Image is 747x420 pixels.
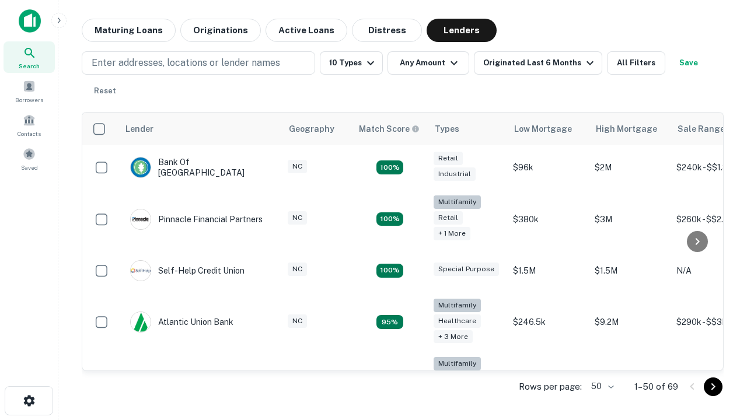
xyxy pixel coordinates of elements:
div: Lender [125,122,153,136]
a: Saved [4,143,55,174]
button: Active Loans [266,19,347,42]
div: Matching Properties: 11, hasApolloMatch: undefined [376,264,403,278]
div: Atlantic Union Bank [130,311,233,332]
td: $1.5M [589,249,671,293]
img: picture [131,157,151,177]
button: Reset [86,79,124,103]
td: $1.5M [507,249,589,293]
td: $9.2M [589,293,671,352]
div: 50 [587,378,616,395]
th: Types [428,113,507,145]
div: NC [288,262,307,276]
div: NC [288,314,307,328]
div: + 3 more [434,330,473,344]
div: Retail [434,211,463,225]
button: Save your search to get updates of matches that match your search criteria. [670,51,707,75]
div: Matching Properties: 17, hasApolloMatch: undefined [376,212,403,226]
th: Capitalize uses an advanced AI algorithm to match your search with the best lender. The match sco... [352,113,428,145]
td: $246k [507,351,589,410]
span: Saved [21,163,38,172]
th: Geography [282,113,352,145]
button: Enter addresses, locations or lender names [82,51,315,75]
th: Low Mortgage [507,113,589,145]
td: $380k [507,190,589,249]
a: Contacts [4,109,55,141]
button: Distress [352,19,422,42]
div: Special Purpose [434,262,499,276]
button: Any Amount [388,51,469,75]
img: picture [131,261,151,281]
div: Geography [289,122,334,136]
button: 10 Types [320,51,383,75]
td: $3M [589,190,671,249]
a: Search [4,41,55,73]
div: Originated Last 6 Months [483,56,597,70]
button: Originations [180,19,261,42]
div: Bank Of [GEOGRAPHIC_DATA] [130,157,270,178]
td: $2M [589,145,671,190]
span: Borrowers [15,95,43,104]
div: Multifamily [434,299,481,312]
iframe: Chat Widget [689,327,747,383]
div: Multifamily [434,357,481,370]
img: picture [131,209,151,229]
div: Capitalize uses an advanced AI algorithm to match your search with the best lender. The match sco... [359,123,420,135]
div: The Fidelity Bank [130,370,225,391]
h6: Match Score [359,123,417,135]
span: Search [19,61,40,71]
button: Originated Last 6 Months [474,51,602,75]
div: Healthcare [434,314,481,328]
p: Rows per page: [519,380,582,394]
div: + 1 more [434,227,470,240]
div: Pinnacle Financial Partners [130,209,263,230]
div: Self-help Credit Union [130,260,245,281]
button: Lenders [427,19,497,42]
div: Sale Range [678,122,725,136]
a: Borrowers [4,75,55,107]
p: 1–50 of 69 [634,380,678,394]
span: Contacts [18,129,41,138]
div: NC [288,211,307,225]
p: Enter addresses, locations or lender names [92,56,280,70]
th: Lender [118,113,282,145]
button: Go to next page [704,377,722,396]
td: $246.5k [507,293,589,352]
th: High Mortgage [589,113,671,145]
button: All Filters [607,51,665,75]
td: $3.2M [589,351,671,410]
button: Maturing Loans [82,19,176,42]
td: $96k [507,145,589,190]
img: picture [131,312,151,332]
div: Multifamily [434,195,481,209]
div: Low Mortgage [514,122,572,136]
div: Types [435,122,459,136]
div: Industrial [434,167,476,181]
div: Matching Properties: 9, hasApolloMatch: undefined [376,315,403,329]
img: capitalize-icon.png [19,9,41,33]
div: High Mortgage [596,122,657,136]
div: Retail [434,152,463,165]
div: Matching Properties: 16, hasApolloMatch: undefined [376,160,403,174]
div: NC [288,160,307,173]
